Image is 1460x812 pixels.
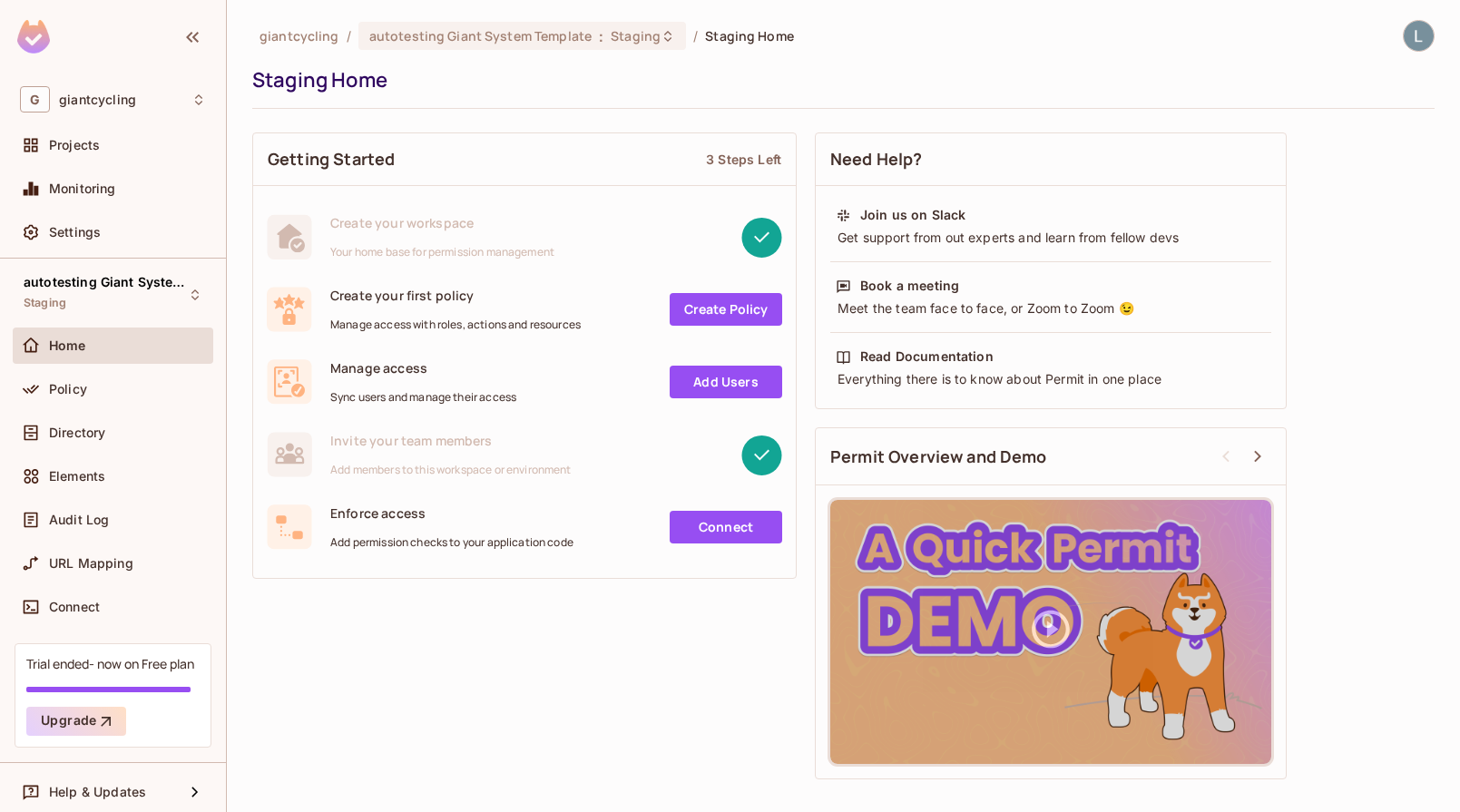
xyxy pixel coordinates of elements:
[268,148,395,171] span: Getting Started
[330,463,572,477] span: Add members to this workspace or environment
[260,27,339,44] span: the active workspace
[347,27,351,44] li: /
[693,27,698,44] li: /
[670,511,782,543] a: Connect
[49,469,105,484] span: Elements
[1404,21,1434,51] img: Lau Charles
[330,535,573,550] span: Add permission checks to your application code
[611,27,661,44] span: Staging
[17,20,50,54] img: SReyMgAAAABJRU5ErkJggg==
[330,432,572,449] span: Invite your team members
[49,513,109,527] span: Audit Log
[26,655,194,672] div: Trial ended- now on Free plan
[860,277,959,295] div: Book a meeting
[836,229,1266,247] div: Get support from out experts and learn from fellow devs
[49,426,105,440] span: Directory
[369,27,592,44] span: autotesting Giant System Template
[330,504,573,522] span: Enforce access
[49,138,100,152] span: Projects
[830,445,1047,468] span: Permit Overview and Demo
[598,29,604,44] span: :
[330,318,581,332] span: Manage access with roles, actions and resources
[830,148,923,171] span: Need Help?
[49,600,100,614] span: Connect
[706,151,781,168] div: 3 Steps Left
[330,287,581,304] span: Create your first policy
[49,181,116,196] span: Monitoring
[252,66,1426,93] div: Staging Home
[59,93,136,107] span: Workspace: giantcycling
[670,293,782,326] a: Create Policy
[860,206,965,224] div: Join us on Slack
[330,359,516,377] span: Manage access
[26,707,126,736] button: Upgrade
[330,245,554,259] span: Your home base for permission management
[49,556,133,571] span: URL Mapping
[670,366,782,398] a: Add Users
[836,299,1266,318] div: Meet the team face to face, or Zoom to Zoom 😉
[836,370,1266,388] div: Everything there is to know about Permit in one place
[20,86,50,113] span: G
[330,214,554,231] span: Create your workspace
[49,225,101,240] span: Settings
[24,296,66,310] span: Staging
[49,338,86,353] span: Home
[705,27,794,44] span: Staging Home
[49,382,87,396] span: Policy
[860,347,994,366] div: Read Documentation
[49,785,146,799] span: Help & Updates
[330,390,516,405] span: Sync users and manage their access
[24,275,187,289] span: autotesting Giant System Template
